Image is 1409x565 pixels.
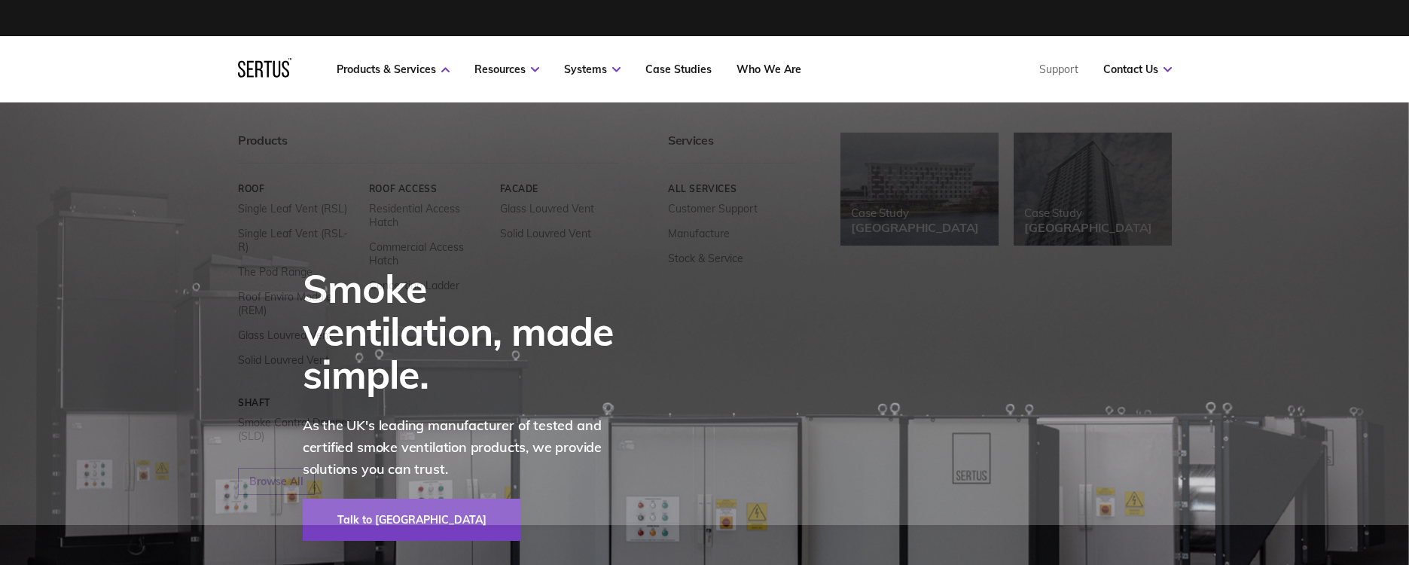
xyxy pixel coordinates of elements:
[368,202,488,229] a: Residential Access Hatch
[238,133,619,163] div: Products
[368,240,488,267] a: Commercial Access Hatch
[474,63,539,76] a: Resources
[1039,63,1078,76] a: Support
[238,328,332,342] a: Glass Louvred Vent
[668,227,730,240] a: Manufacture
[499,227,590,240] a: Solid Louvred Vent
[238,290,358,317] a: Roof Enviro Module (REM)
[1014,133,1172,246] a: Case Study[GEOGRAPHIC_DATA]
[668,202,758,215] a: Customer Support
[645,63,712,76] a: Case Studies
[668,252,743,265] a: Stock & Service
[499,183,619,194] a: Facade
[564,63,621,76] a: Systems
[368,279,459,292] a: Concertina Ladder
[499,202,593,215] a: Glass Louvred Vent
[1024,206,1152,220] div: Case Study
[1103,63,1172,76] a: Contact Us
[851,220,979,235] div: [GEOGRAPHIC_DATA]
[238,202,347,215] a: Single Leaf Vent (RSL)
[368,183,488,194] a: Roof Access
[1138,390,1409,565] iframe: Chat Widget
[238,183,358,194] a: Roof
[238,265,313,279] a: The Pod Range
[238,468,315,495] a: Browse All
[840,133,999,246] a: Case Study[GEOGRAPHIC_DATA]
[668,183,795,194] a: All services
[238,416,358,443] a: Smoke Control Damper (SLD)
[238,353,329,367] a: Solid Louvred Vent
[337,63,450,76] a: Products & Services
[668,133,795,163] div: Services
[238,227,358,254] a: Single Leaf Vent (RSL-R)
[851,206,979,220] div: Case Study
[238,397,358,408] a: Shaft
[737,63,801,76] a: Who We Are
[1024,220,1152,235] div: [GEOGRAPHIC_DATA]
